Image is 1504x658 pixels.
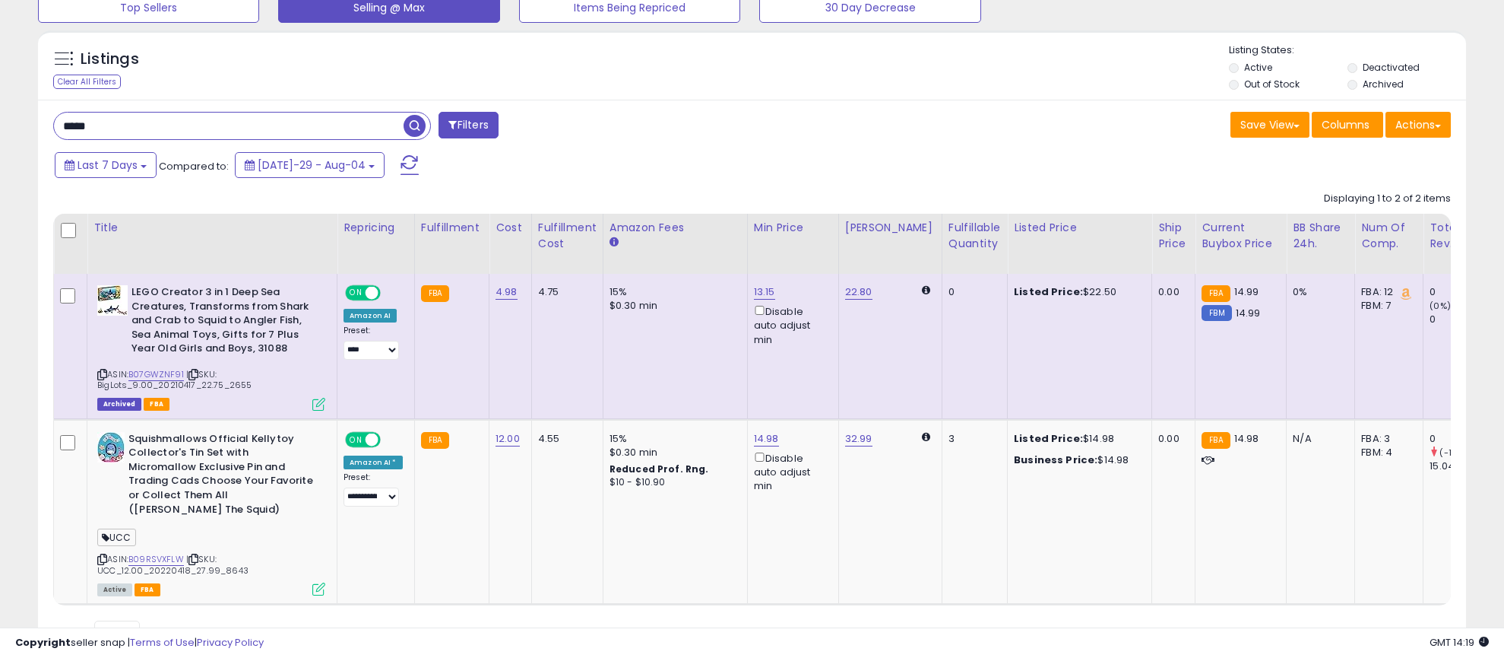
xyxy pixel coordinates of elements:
span: | SKU: UCC_12.00_20220418_27.99_8643 [97,553,249,576]
span: Listings that have been deleted from Seller Central [97,398,141,411]
button: [DATE]-29 - Aug-04 [235,152,385,178]
div: ASIN: [97,432,325,594]
span: Columns [1322,117,1369,132]
span: 14.98 [1234,431,1259,446]
div: ASIN: [97,285,325,409]
div: Repricing [344,220,408,236]
div: 4.75 [538,285,591,299]
button: Columns [1312,112,1383,138]
label: Deactivated [1363,61,1420,74]
span: [DATE]-29 - Aug-04 [258,157,366,173]
div: $0.30 min [610,299,736,313]
a: Privacy Policy [197,635,264,650]
strong: Copyright [15,635,71,650]
div: 0.00 [1158,285,1183,299]
div: Amazon Fees [610,220,741,236]
div: seller snap | | [15,636,264,650]
small: (-100%) [1439,447,1474,459]
small: FBA [1202,285,1230,302]
div: FBM: 7 [1361,299,1411,313]
small: FBA [421,432,449,449]
small: (0%) [1430,300,1451,312]
div: Fulfillment [421,220,483,236]
div: 0% [1293,285,1343,299]
div: [PERSON_NAME] [845,220,936,236]
div: Total Rev. [1430,220,1485,252]
a: B09RSVXFLW [128,553,184,566]
div: Current Buybox Price [1202,220,1280,252]
div: Cost [496,220,525,236]
a: B07GWZNF91 [128,368,184,381]
img: 51kbpua-iWL._SL40_.jpg [97,432,125,463]
div: FBA: 3 [1361,432,1411,446]
div: 15% [610,432,736,446]
div: 0 [1430,432,1491,446]
div: Num of Comp. [1361,220,1417,252]
b: Listed Price: [1014,284,1083,299]
button: Last 7 Days [55,152,157,178]
a: 12.00 [496,431,520,447]
div: 0.00 [1158,432,1183,446]
label: Archived [1363,78,1404,91]
label: Active [1244,61,1272,74]
b: Business Price: [1014,453,1097,467]
span: 14.99 [1234,284,1259,299]
div: FBM: 4 [1361,446,1411,459]
div: FBA: 12 [1361,285,1411,299]
div: Disable auto adjust min [754,303,827,347]
div: 4.55 [538,432,591,446]
a: 32.99 [845,431,872,447]
span: OFF [378,287,403,300]
label: Out of Stock [1244,78,1300,91]
div: Clear All Filters [53,75,121,89]
div: Preset: [344,472,403,507]
p: Listing States: [1229,43,1466,58]
span: OFF [378,433,403,446]
a: 22.80 [845,284,872,300]
span: All listings currently available for purchase on Amazon [97,583,132,596]
div: 15% [610,285,736,299]
span: UCC [97,529,136,546]
div: $14.98 [1014,453,1140,467]
div: Ship Price [1158,220,1189,252]
div: 3 [948,432,996,446]
span: FBA [135,583,160,596]
div: Fulfillable Quantity [948,220,1001,252]
a: 14.98 [754,431,779,447]
div: 0 [1430,313,1491,326]
div: $14.98 [1014,432,1140,446]
div: 0 [948,285,996,299]
b: Squishmallows Official Kellytoy Collector's Tin Set with Micromallow Exclusive Pin and Trading Ca... [128,432,313,520]
div: Displaying 1 to 2 of 2 items [1324,192,1451,206]
div: Amazon AI * [344,456,403,469]
button: Filters [439,112,498,138]
b: LEGO Creator 3 in 1 Deep Sea Creatures, Transforms from Shark and Crab to Squid to Angler Fish, S... [131,285,316,360]
div: 15.04 [1430,459,1491,473]
div: BB Share 24h. [1293,220,1348,252]
span: ON [347,433,366,446]
div: $0.30 min [610,446,736,459]
span: ON [347,287,366,300]
span: Last 7 Days [78,157,138,173]
small: FBM [1202,305,1231,321]
button: Save View [1230,112,1309,138]
div: Amazon AI [344,309,397,323]
div: Fulfillment Cost [538,220,597,252]
b: Reduced Prof. Rng. [610,463,709,475]
h5: Listings [81,49,139,70]
small: FBA [421,285,449,302]
img: 51I29XohvIL._SL40_.jpg [97,285,128,316]
div: Min Price [754,220,832,236]
button: Actions [1385,112,1451,138]
div: $22.50 [1014,285,1140,299]
a: 4.98 [496,284,518,300]
a: Terms of Use [130,635,195,650]
div: N/A [1293,432,1343,446]
a: 13.15 [754,284,775,300]
div: Listed Price [1014,220,1145,236]
span: | SKU: BigLots_9.00_20210417_22.75_2655 [97,368,252,391]
span: Show: entries [65,626,174,641]
span: 14.99 [1236,306,1261,320]
b: Listed Price: [1014,431,1083,446]
span: Compared to: [159,159,229,173]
